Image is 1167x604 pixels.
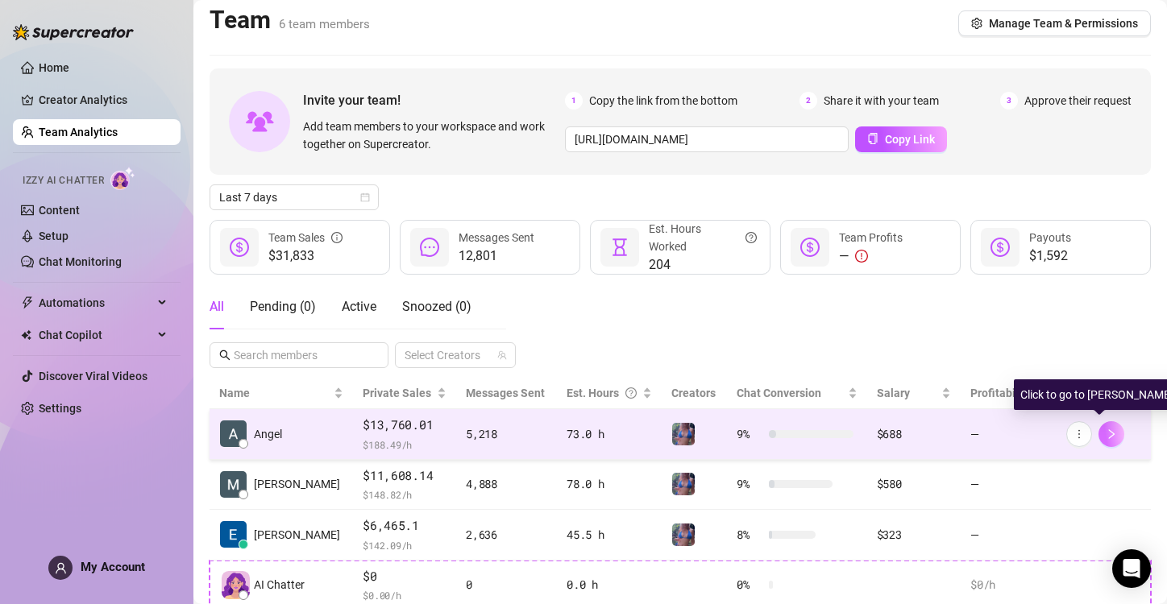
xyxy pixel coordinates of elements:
span: info-circle [331,229,343,246]
span: $1,592 [1029,246,1071,266]
span: [PERSON_NAME] [254,526,340,544]
span: exclamation-circle [855,250,868,263]
div: Pending ( 0 ) [250,297,316,316]
img: Matt [220,471,247,498]
span: My Account [81,560,145,574]
td: — [961,460,1057,511]
span: Angel [254,425,282,443]
span: Messages Sent [459,231,534,244]
a: Chat Monitoring [39,255,122,268]
div: Est. Hours Worked [649,220,757,255]
img: Jaylie [672,473,695,495]
span: Automations [39,290,153,316]
div: Team Sales [268,229,343,246]
span: Add team members to your workspace and work together on Supercreator. [303,118,559,153]
div: $0 /h [970,576,1047,594]
span: $6,465.1 [363,516,446,536]
div: All [210,297,224,316]
span: Manage Team & Permissions [989,17,1138,30]
a: Discover Viral Videos [39,370,147,383]
span: $ 142.09 /h [363,537,446,553]
span: 12,801 [459,246,534,266]
span: 6 team members [279,17,370,31]
div: Open Intercom Messenger [1112,549,1151,588]
span: $31,833 [268,246,343,266]
span: 9 % [737,475,762,493]
span: question-circle [625,384,637,402]
div: — [839,246,903,266]
span: 3 [1000,92,1018,110]
span: $13,760.01 [363,416,446,435]
span: 2 [799,92,817,110]
div: $323 [877,526,952,544]
span: Snoozed ( 0 ) [402,299,471,314]
span: team [497,350,507,360]
a: Home [39,61,69,74]
span: copy [867,133,878,144]
button: Manage Team & Permissions [958,10,1151,36]
a: Setup [39,230,69,242]
span: question-circle [745,220,757,255]
span: $ 188.49 /h [363,436,446,453]
span: 9 % [737,425,762,443]
td: — [961,510,1057,561]
span: Copy the link from the bottom [589,92,737,110]
span: Last 7 days [219,185,369,209]
span: Name [219,384,330,402]
img: Angel [220,420,247,447]
span: message [420,238,439,257]
span: thunderbolt [21,296,34,309]
div: 73.0 h [567,425,652,443]
a: Creator Analytics [39,87,168,113]
div: 5,218 [466,425,547,443]
div: 45.5 h [567,526,652,544]
span: user [55,562,67,574]
span: calendar [360,192,370,202]
div: $580 [877,475,952,493]
span: Private Sales [363,387,431,399]
button: Copy Link [855,126,947,152]
span: dollar-circle [990,238,1010,257]
span: Izzy AI Chatter [23,173,104,188]
img: izzy-ai-chatter-avatar-DDCN_rTZ.svg [222,571,250,599]
span: [PERSON_NAME] [254,475,340,493]
span: right [1106,428,1117,440]
span: 8 % [737,526,762,544]
span: 1 [565,92,583,110]
span: hourglass [610,238,629,257]
img: Chat Copilot [21,329,31,341]
img: logo-BBDzfeDw.svg [13,24,134,40]
a: Settings [39,402,81,415]
span: Active [342,299,376,314]
img: Jaylie [672,423,695,445]
td: — [961,409,1057,460]
span: Share it with your team [824,92,939,110]
span: Profitability [970,387,1032,399]
div: 0.0 h [567,576,652,594]
span: 0 % [737,576,762,594]
a: Content [39,204,80,217]
span: Payouts [1029,231,1071,244]
img: AI Chatter [110,167,135,190]
th: Name [210,378,353,409]
span: Approve their request [1024,92,1132,110]
span: $ 0.00 /h [363,587,446,603]
span: $0 [363,567,446,586]
span: $ 148.82 /h [363,486,446,503]
div: 2,636 [466,526,547,544]
a: Team Analytics [39,126,118,139]
span: Copy Link [885,133,935,146]
span: AI Chatter [254,576,305,594]
img: Jaylie [672,523,695,546]
th: Creators [662,378,727,409]
span: Team Profits [839,231,903,244]
span: Chat Copilot [39,322,153,348]
span: setting [971,18,982,29]
span: Invite your team! [303,90,565,110]
span: Salary [877,387,910,399]
div: $688 [877,425,952,443]
div: Est. Hours [567,384,639,402]
div: 4,888 [466,475,547,493]
span: $11,608.14 [363,466,446,486]
h2: Team [210,5,370,35]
